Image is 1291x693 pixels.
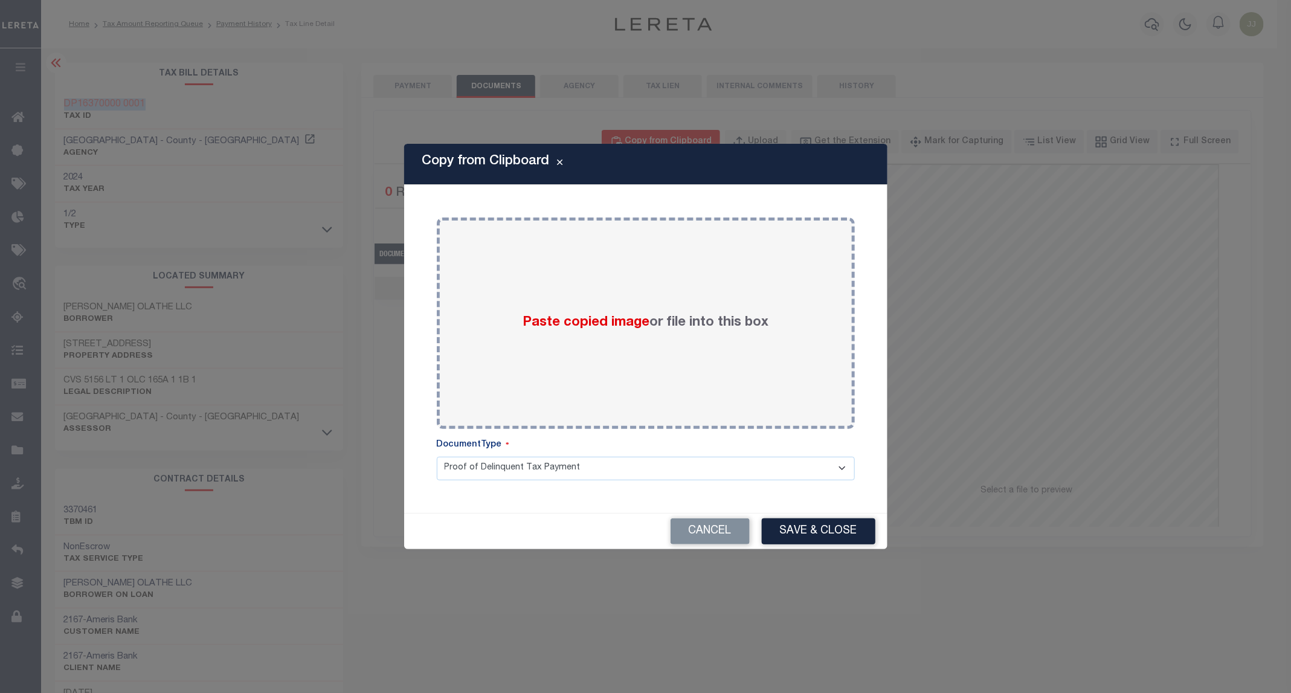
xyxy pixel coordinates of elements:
[437,439,509,452] label: DocumentType
[762,518,875,544] button: Save & Close
[523,316,649,329] span: Paste copied image
[523,313,768,333] label: or file into this box
[671,518,750,544] button: Cancel
[550,157,571,172] button: Close
[422,153,550,169] h5: Copy from Clipboard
